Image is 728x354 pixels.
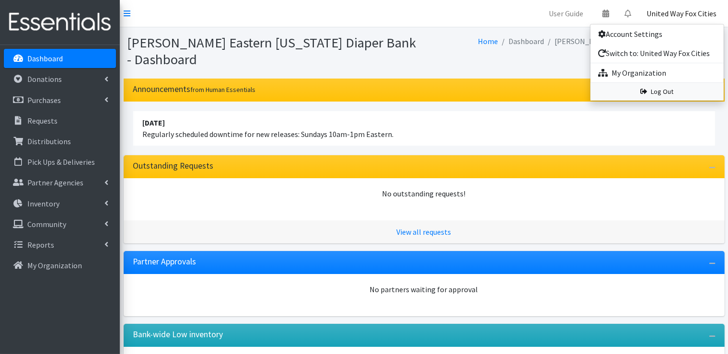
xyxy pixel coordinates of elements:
a: Pick Ups & Deliveries [4,152,116,171]
a: Home [478,36,498,46]
img: HumanEssentials [4,6,116,38]
a: Purchases [4,91,116,110]
a: Switch to: United Way Fox Cities [590,44,724,63]
h3: Partner Approvals [133,257,196,267]
h3: Outstanding Requests [133,161,214,171]
h3: Announcements [133,84,256,94]
strong: [DATE] [143,118,165,127]
p: Community [27,219,66,229]
a: Reports [4,235,116,254]
p: Dashboard [27,54,63,63]
div: No partners waiting for approval [133,284,715,295]
a: Partner Agencies [4,173,116,192]
a: View all requests [397,227,451,237]
a: My Organization [590,63,724,82]
a: Inventory [4,194,116,213]
a: Distributions [4,132,116,151]
a: My Organization [4,256,116,275]
a: Account Settings [590,24,724,44]
li: Regularly scheduled downtime for new releases: Sundays 10am-1pm Eastern. [133,111,715,146]
a: Requests [4,111,116,130]
p: Inventory [27,199,59,208]
a: Donations [4,69,116,89]
p: Purchases [27,95,61,105]
li: [PERSON_NAME] Eastern [US_STATE] Diaper Bank [544,34,721,48]
p: Donations [27,74,62,84]
a: United Way Fox Cities [639,4,724,23]
div: No outstanding requests! [133,188,715,199]
small: from Human Essentials [191,85,256,94]
p: Distributions [27,137,71,146]
li: Dashboard [498,34,544,48]
h3: Bank-wide Low inventory [133,330,223,340]
h1: [PERSON_NAME] Eastern [US_STATE] Diaper Bank - Dashboard [127,34,421,68]
a: Log Out [590,83,724,101]
a: Community [4,215,116,234]
a: User Guide [541,4,591,23]
p: My Organization [27,261,82,270]
p: Pick Ups & Deliveries [27,157,95,167]
p: Partner Agencies [27,178,83,187]
a: Dashboard [4,49,116,68]
p: Requests [27,116,58,126]
p: Reports [27,240,54,250]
